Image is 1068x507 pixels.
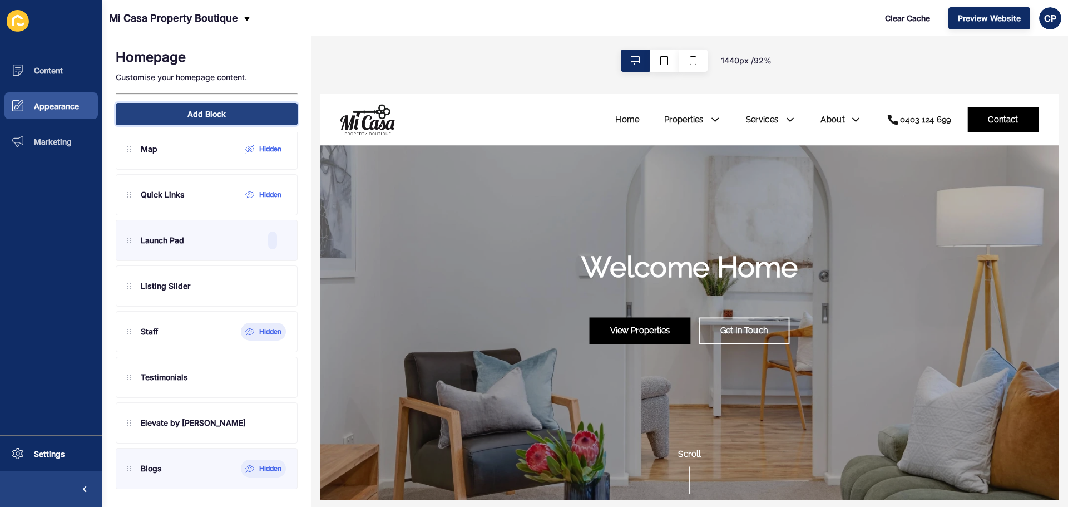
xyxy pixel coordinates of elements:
[141,189,185,200] p: Quick Links
[292,242,402,271] a: View Properties
[543,21,569,35] a: About
[116,103,298,125] button: Add Block
[948,7,1030,29] button: Preview Website
[629,21,684,35] div: 0403 124 699
[411,242,509,271] a: Get In Touch
[141,372,188,383] p: Testimonials
[116,50,186,65] h1: Homepage
[259,190,281,199] label: Hidden
[702,14,779,41] a: Contact
[283,169,517,206] h1: Welcome Home
[373,21,416,35] a: Properties
[462,21,497,35] a: Services
[876,7,940,29] button: Clear Cache
[187,109,226,120] span: Add Block
[721,55,772,66] span: 1440 px / 92 %
[259,145,281,154] label: Hidden
[4,383,797,433] div: Scroll
[320,21,347,35] a: Home
[22,11,81,45] img: Company logo
[1044,13,1056,24] span: CP
[141,463,162,474] p: Blogs
[141,144,157,155] p: Map
[141,417,246,429] p: Elevate by [PERSON_NAME]
[958,13,1021,24] span: Preview Website
[141,280,190,292] p: Listing Slider
[109,4,238,32] p: Mi Casa Property Boutique
[141,235,184,246] p: Launch Pad
[259,464,281,473] label: Hidden
[614,21,684,35] a: 0403 124 699
[259,327,281,336] label: Hidden
[141,326,158,337] p: Staff
[116,65,298,90] p: Customise your homepage content.
[885,13,930,24] span: Clear Cache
